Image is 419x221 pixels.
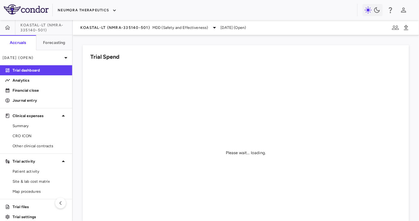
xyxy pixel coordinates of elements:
p: Trial dashboard [13,67,67,73]
span: Other clinical contracts [13,143,67,149]
p: [DATE] (Open) [3,55,62,61]
span: KOASTAL-LT (NMRA-335140-501) [80,25,150,30]
h6: Forecasting [43,40,66,46]
p: Journal entry [13,98,67,103]
p: Analytics [13,78,67,83]
span: CRO ICON [13,133,67,139]
span: Site & lab cost matrix [13,179,67,184]
span: Map procedures [13,189,67,194]
span: MDD (Safety and Effectiveness) [152,25,208,30]
p: Trial activity [13,159,60,164]
p: Trial files [13,204,67,210]
div: Please wait... loading. [226,150,266,156]
h6: Trial Spend [90,53,119,61]
span: [DATE] (Open) [221,25,246,30]
img: logo-full-SnFGN8VE.png [4,4,49,14]
p: Trial settings [13,214,67,220]
h6: Accruals [10,40,26,46]
p: Financial close [13,88,67,93]
span: Patient activity [13,169,67,174]
span: Summary [13,123,67,129]
button: Neumora Therapeutics [58,5,117,15]
p: Clinical expenses [13,113,60,119]
span: KOASTAL-LT (NMRA-335140-501) [20,23,72,33]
